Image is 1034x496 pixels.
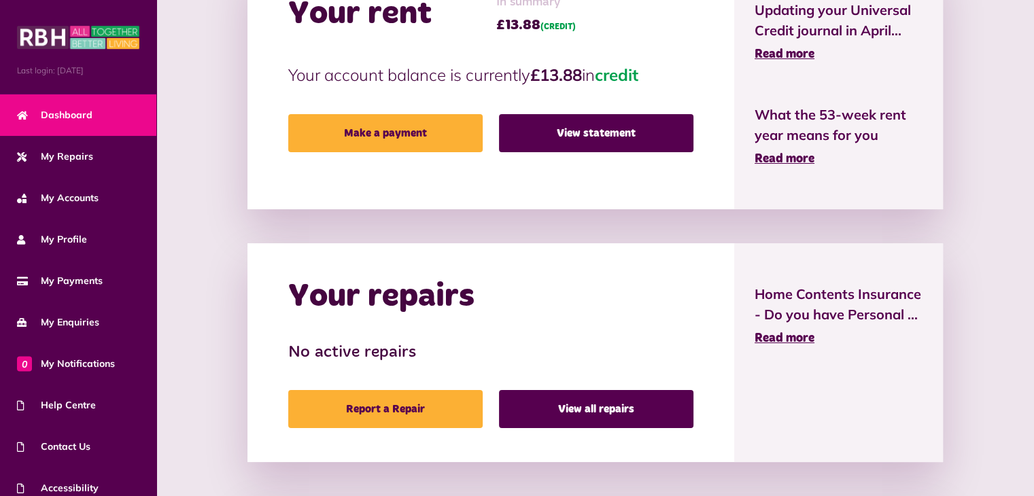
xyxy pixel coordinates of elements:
span: Home Contents Insurance - Do you have Personal ... [755,284,923,325]
span: credit [595,65,638,85]
h3: No active repairs [288,343,693,363]
img: MyRBH [17,24,139,51]
span: What the 53-week rent year means for you [755,105,923,145]
span: Accessibility [17,481,99,495]
span: Dashboard [17,108,92,122]
span: (CREDIT) [540,23,576,31]
span: My Profile [17,232,87,247]
a: Home Contents Insurance - Do you have Personal ... Read more [755,284,923,348]
span: Read more [755,48,814,60]
a: View statement [499,114,693,152]
a: Report a Repair [288,390,483,428]
a: What the 53-week rent year means for you Read more [755,105,923,169]
span: My Repairs [17,149,93,164]
span: 0 [17,356,32,371]
span: £13.88 [496,15,576,35]
span: My Accounts [17,191,99,205]
h2: Your repairs [288,277,475,317]
p: Your account balance is currently in [288,63,693,87]
span: Last login: [DATE] [17,65,139,77]
span: My Payments [17,274,103,288]
span: My Notifications [17,357,115,371]
span: Read more [755,332,814,344]
strong: £13.88 [530,65,582,85]
span: Read more [755,153,814,165]
span: My Enquiries [17,315,99,330]
span: Contact Us [17,440,90,454]
a: View all repairs [499,390,693,428]
a: Make a payment [288,114,483,152]
span: Help Centre [17,398,96,412]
